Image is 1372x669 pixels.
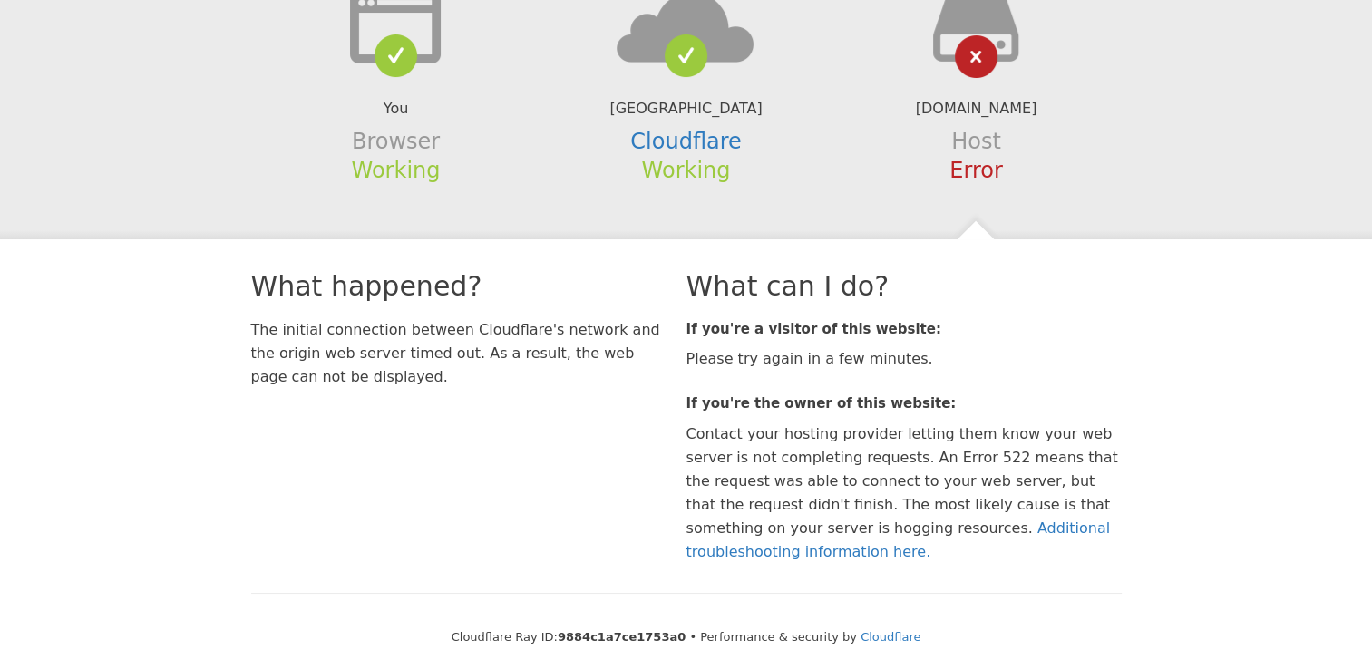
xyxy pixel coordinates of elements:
[686,425,1118,537] span: Contact your hosting provider letting them know your web server is not completing requests. An Er...
[686,268,1122,304] h2: What can I do?
[384,100,409,117] span: You
[558,630,686,644] strong: 9884c1a7ce1753a0
[251,128,541,156] h3: Browser
[686,519,1111,560] a: Additional troubleshooting information here.
[686,318,1122,340] h3: If you're a visitor of this website:
[700,630,857,644] span: Performance & security by
[630,129,741,154] a: Cloudflare
[251,268,665,304] h2: What happened?
[686,347,1122,371] p: Please try again in a few minutes.
[609,100,762,117] span: [GEOGRAPHIC_DATA]
[251,318,665,389] p: The initial connection between Cloudflare's network and the origin web server timed out. As a res...
[642,158,731,183] span: Working
[831,128,1121,156] h3: Host
[916,100,1037,117] span: [DOMAIN_NAME]
[689,630,696,644] span: •
[861,630,920,644] a: Cloudflare
[352,158,441,183] span: Working
[949,158,1003,183] span: Error
[686,393,1122,414] h3: If you're the owner of this website:
[452,630,686,644] span: Cloudflare Ray ID:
